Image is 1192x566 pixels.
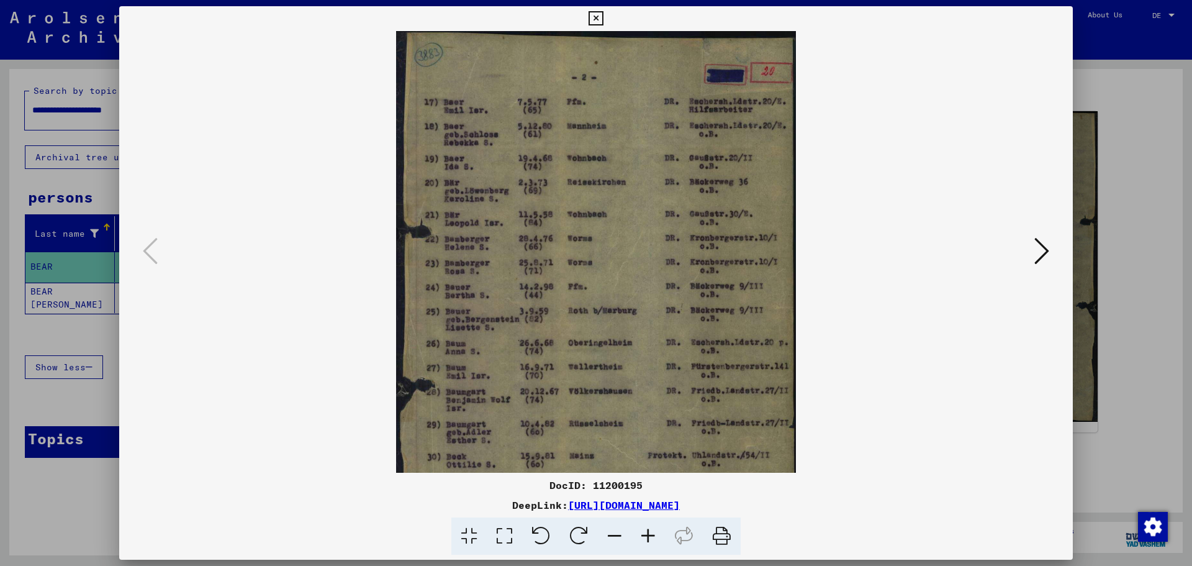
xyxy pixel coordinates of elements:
[1138,512,1168,542] img: Change consent
[512,499,568,511] font: DeepLink:
[568,499,680,511] a: [URL][DOMAIN_NAME]
[549,479,643,491] font: DocID: 11200195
